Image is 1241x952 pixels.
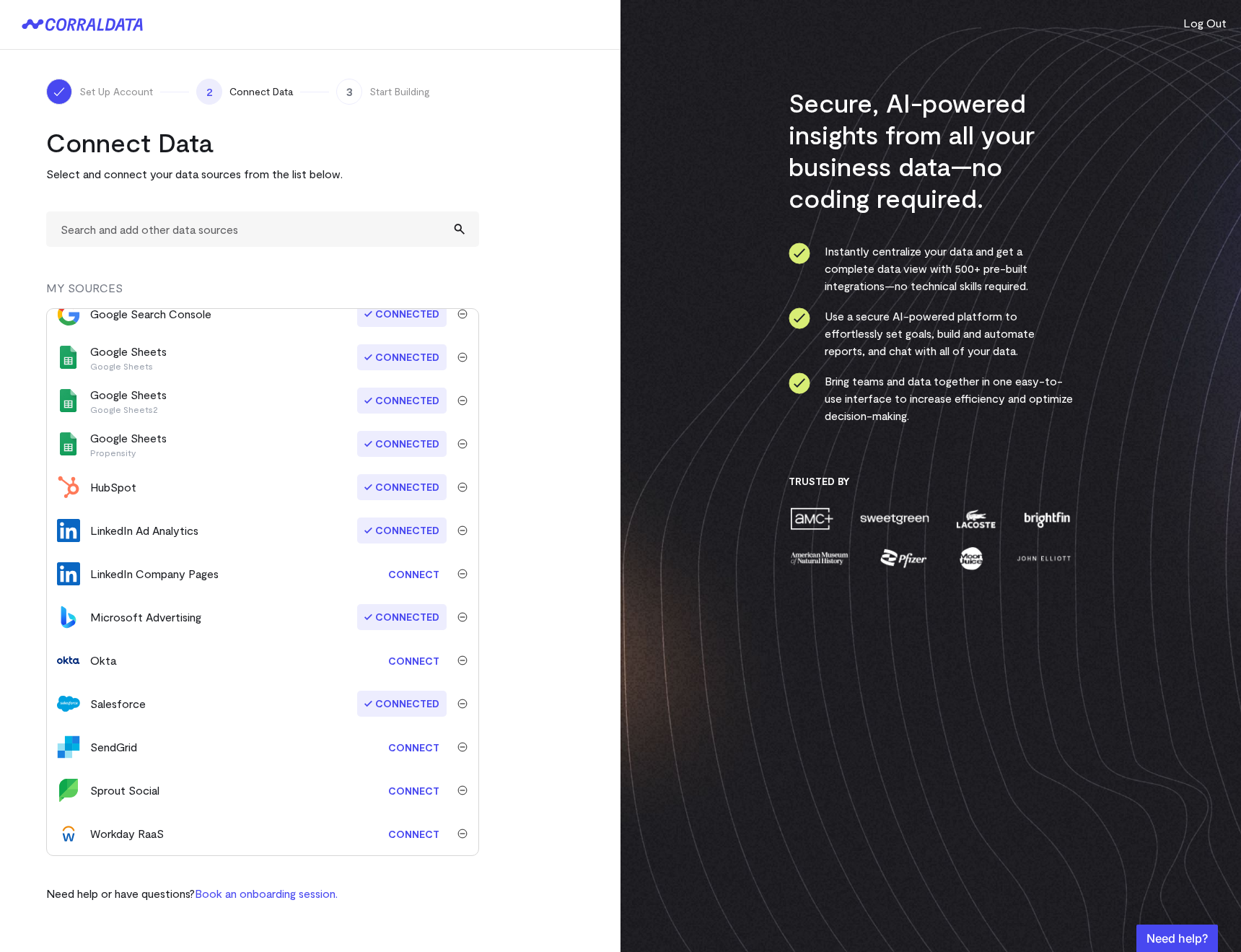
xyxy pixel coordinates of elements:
p: Propensity [90,447,167,458]
p: Google Sheets [90,360,167,372]
a: Connect [381,647,447,674]
img: trash-40e54a27.svg [457,612,468,622]
span: Set Up Account [79,84,153,99]
img: ico-check-circle-4b19435c.svg [789,243,810,264]
img: lacoste-7a6b0538.png [955,506,997,531]
img: okta-00831b7e.svg [57,649,80,672]
img: ico-check-white-5ff98cb1.svg [52,84,66,99]
img: trash-40e54a27.svg [457,309,468,319]
li: Instantly centralize your data and get a complete data view with 500+ pre-built integrations—no t... [789,243,1074,294]
div: SendGrid [90,738,137,756]
li: Use a secure AI-powered platform to effortlessly set goals, build and automate reports, and chat ... [789,307,1074,359]
span: Connected [357,604,447,630]
a: Book an onboarding session. [195,886,338,900]
a: Connect [381,821,447,847]
a: Connect [381,561,447,588]
span: 2 [196,79,222,105]
h3: Secure, AI-powered insights from all your business data—no coding required. [789,87,1074,214]
span: Connected [357,388,447,414]
span: Connected [357,691,447,717]
img: trash-40e54a27.svg [457,569,468,579]
div: Google Sheets [90,343,167,372]
p: Select and connect your data sources from the list below. [46,165,479,183]
div: Microsoft Advertising [90,608,201,626]
span: Connect Data [229,84,293,99]
img: sendgrid-0632eb91.svg [57,735,80,759]
img: salesforce-aa4b4df5.svg [57,692,80,715]
img: google_sheets-5a4bad8e.svg [57,432,80,455]
img: trash-40e54a27.svg [457,352,468,362]
div: MY SOURCES [46,279,479,308]
div: Google Search Console [90,305,211,323]
h3: Trusted By [789,475,1074,488]
img: brightfin-a251e171.png [1021,506,1073,531]
img: trash-40e54a27.svg [457,785,468,795]
img: amnh-5afada46.png [789,546,851,571]
img: trash-40e54a27.svg [457,525,468,536]
div: LinkedIn Ad Analytics [90,522,198,539]
img: trash-40e54a27.svg [457,396,468,406]
div: Sprout Social [90,782,159,799]
h2: Connect Data [46,126,479,158]
img: sweetgreen-1d1fb32c.png [859,506,931,531]
span: Connected [357,474,447,500]
li: Bring teams and data together in one easy-to-use interface to increase efficiency and optimize de... [789,372,1074,424]
button: Log Out [1183,14,1227,32]
img: ico-check-circle-4b19435c.svg [789,307,810,329]
div: Salesforce [90,695,146,712]
p: Google Sheets2 [90,403,167,415]
img: sprout-7e5ae067.svg [57,779,80,802]
div: HubSpot [90,479,136,496]
img: ico-check-circle-4b19435c.svg [789,372,810,394]
a: Connect [381,777,447,804]
img: google_search_console-3467bcd2.svg [57,302,80,326]
span: Connected [357,518,447,543]
img: linkedin_ads-6f572cd8.svg [57,519,80,542]
img: linkedin_company_pages-6f572cd8.svg [57,562,80,585]
img: google_sheets-5a4bad8e.svg [57,346,80,369]
img: pfizer-e137f5fc.png [879,546,929,571]
input: Search and add other data sources [46,211,479,247]
span: Connected [357,301,447,327]
div: Workday RaaS [90,825,164,842]
span: Start Building [369,84,430,99]
img: bingads-f64eff47.svg [57,606,80,629]
img: trash-40e54a27.svg [457,439,468,449]
img: google_sheets-5a4bad8e.svg [57,389,80,412]
p: Need help or have questions? [46,885,338,902]
span: Connected [357,431,447,457]
div: Okta [90,652,116,669]
img: trash-40e54a27.svg [457,699,468,709]
img: trash-40e54a27.svg [457,742,468,752]
img: trash-40e54a27.svg [457,829,468,839]
div: Google Sheets [90,429,167,458]
div: LinkedIn Company Pages [90,565,219,582]
span: 3 [336,79,362,105]
img: john-elliott-25751c40.png [1014,546,1073,571]
div: Google Sheets [90,386,167,415]
span: Connected [357,344,447,370]
img: amc-0b11a8f1.png [789,506,835,531]
img: moon-juice-c312e729.png [957,546,986,571]
img: trash-40e54a27.svg [457,482,468,492]
img: workday-93c5edd1.png [57,822,80,845]
a: Connect [381,734,447,761]
img: trash-40e54a27.svg [457,655,468,665]
img: hubspot-c1e9301f.svg [57,476,80,499]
